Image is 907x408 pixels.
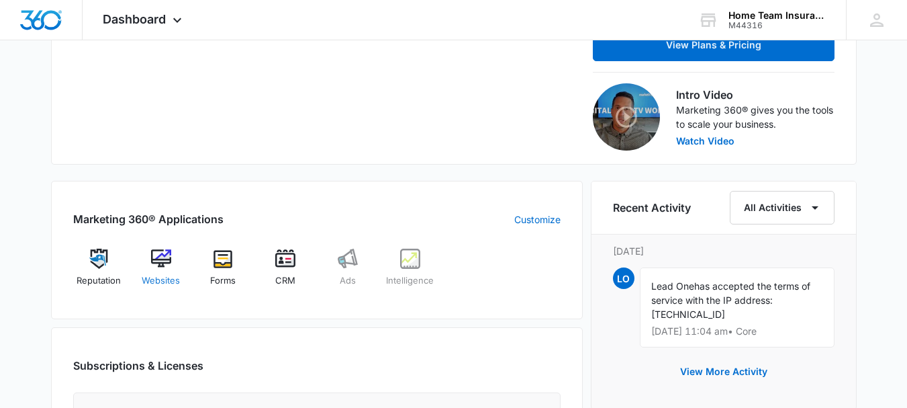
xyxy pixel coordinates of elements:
[514,212,561,227] a: Customize
[593,29,834,61] button: View Plans & Pricing
[730,191,834,225] button: All Activities
[593,83,660,151] img: Intro Video
[260,249,312,297] a: CRM
[613,244,834,258] p: [DATE]
[384,249,436,297] a: Intelligence
[651,280,810,306] span: has accepted the terms of service with the IP address:
[340,274,356,288] span: Ads
[142,274,180,288] span: Websites
[613,200,691,216] h6: Recent Activity
[210,274,236,288] span: Forms
[135,249,187,297] a: Websites
[73,249,125,297] a: Reputation
[667,356,781,388] button: View More Activity
[728,21,826,30] div: account id
[197,249,249,297] a: Forms
[651,327,823,336] p: [DATE] 11:04 am • Core
[73,211,224,227] h2: Marketing 360® Applications
[728,10,826,21] div: account name
[676,136,734,146] button: Watch Video
[676,103,834,131] p: Marketing 360® gives you the tools to scale your business.
[613,268,634,289] span: LO
[322,249,374,297] a: Ads
[386,274,434,288] span: Intelligence
[676,87,834,103] h3: Intro Video
[651,280,694,292] span: Lead One
[77,274,121,288] span: Reputation
[651,309,725,320] span: [TECHNICAL_ID]
[73,358,203,374] h2: Subscriptions & Licenses
[103,12,166,26] span: Dashboard
[275,274,295,288] span: CRM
